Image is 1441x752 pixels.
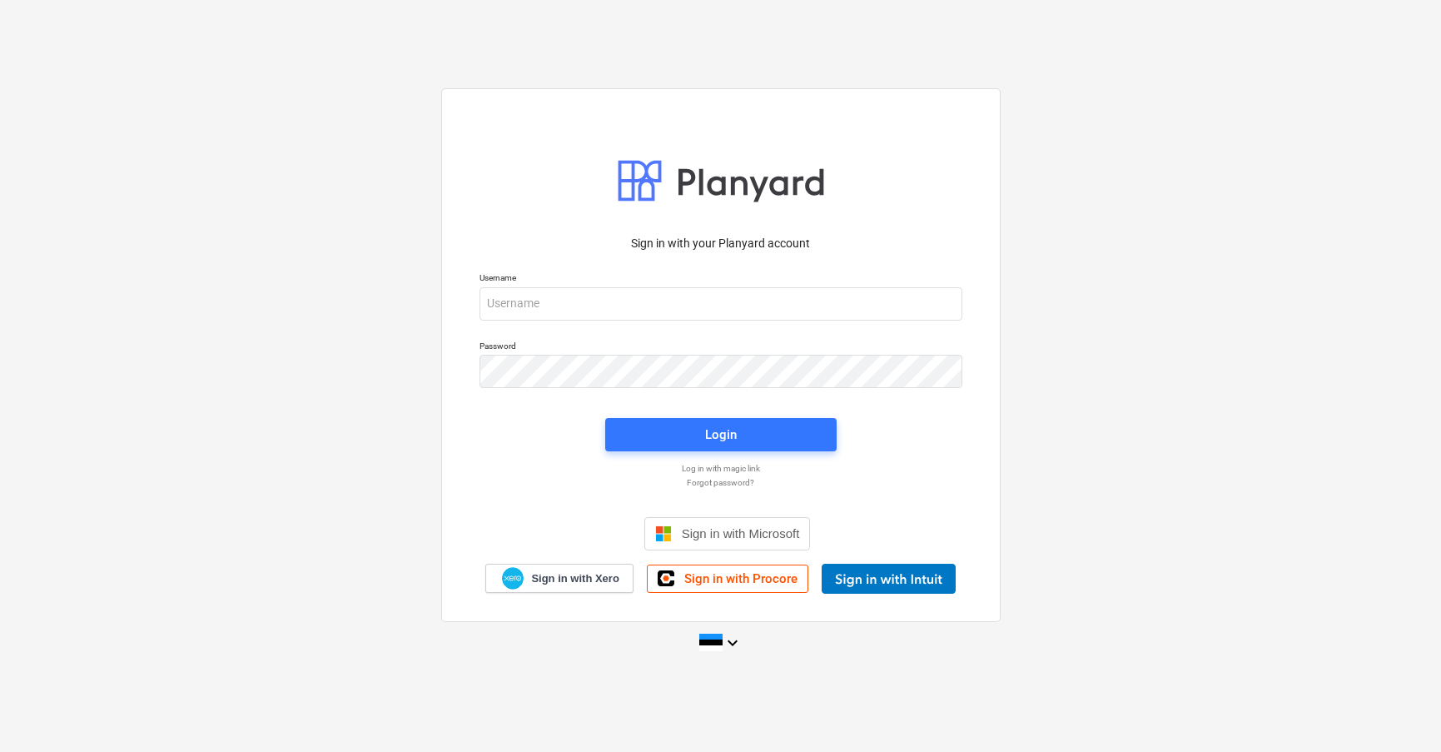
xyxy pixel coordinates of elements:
[471,477,971,488] a: Forgot password?
[480,272,962,286] p: Username
[480,235,962,252] p: Sign in with your Planyard account
[684,571,798,586] span: Sign in with Procore
[471,463,971,474] a: Log in with magic link
[723,633,743,653] i: keyboard_arrow_down
[480,341,962,355] p: Password
[485,564,634,593] a: Sign in with Xero
[705,424,737,446] div: Login
[682,526,800,540] span: Sign in with Microsoft
[502,567,524,590] img: Xero logo
[655,525,672,542] img: Microsoft logo
[647,565,808,593] a: Sign in with Procore
[531,571,619,586] span: Sign in with Xero
[480,287,962,321] input: Username
[605,418,837,451] button: Login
